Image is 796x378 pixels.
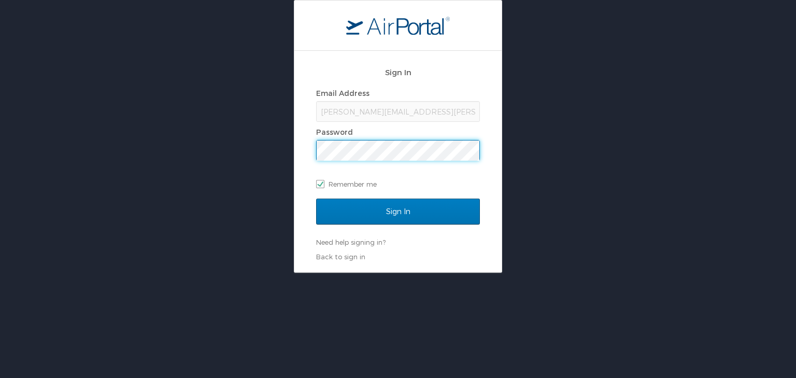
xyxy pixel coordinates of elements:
[316,238,386,246] a: Need help signing in?
[316,128,353,136] label: Password
[316,253,365,261] a: Back to sign in
[346,16,450,35] img: logo
[316,89,369,97] label: Email Address
[316,176,480,192] label: Remember me
[316,66,480,78] h2: Sign In
[316,199,480,225] input: Sign In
